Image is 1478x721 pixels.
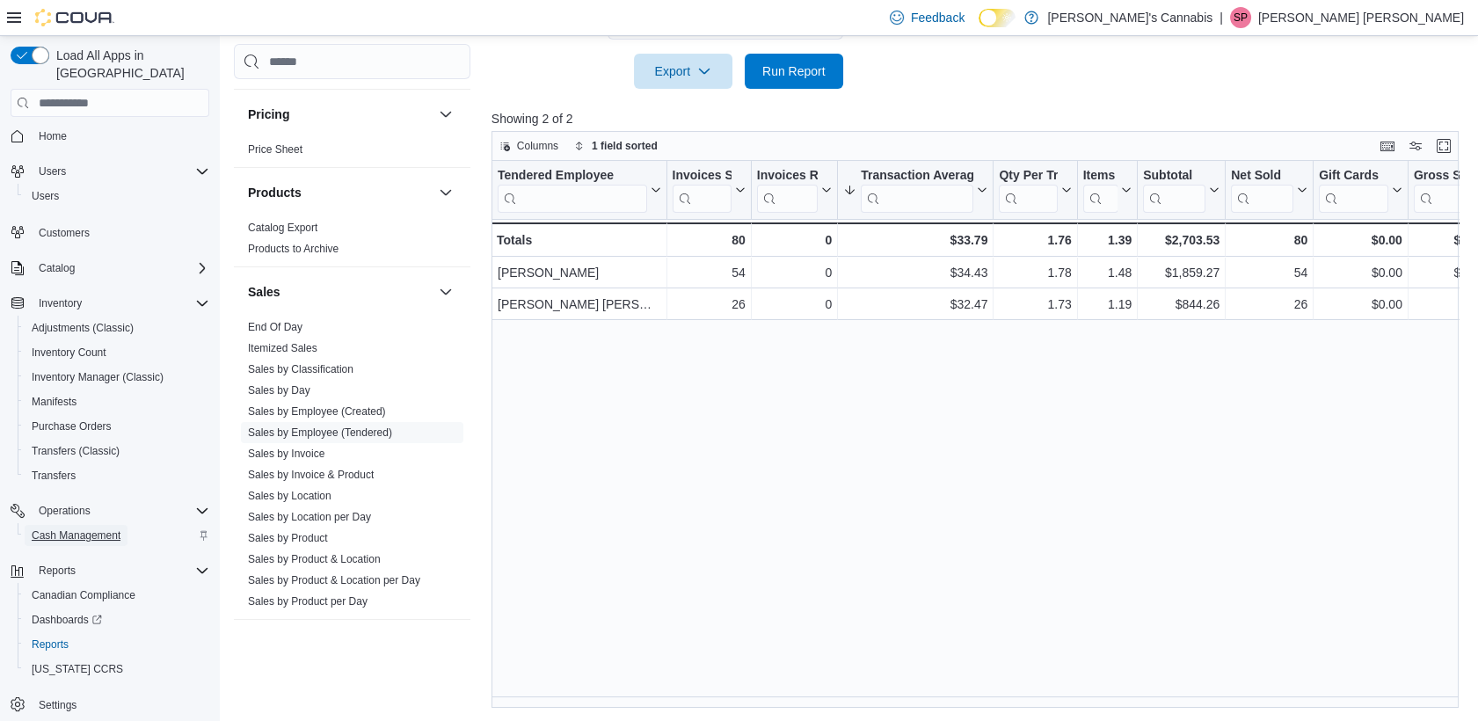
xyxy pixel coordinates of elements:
button: Inventory [4,291,216,316]
span: Sales by Employee (Created) [248,404,386,419]
button: Customers [4,219,216,244]
div: 1.19 [1082,294,1132,315]
a: Inventory Count [25,342,113,363]
a: Sales by Day [248,384,310,397]
span: Users [32,161,209,182]
span: Home [39,129,67,143]
div: Net Sold [1231,168,1293,213]
a: Transfers [25,465,83,486]
div: Subtotal [1143,168,1205,213]
span: Price Sheet [248,142,302,157]
span: Dashboards [25,609,209,630]
button: Inventory Manager (Classic) [18,365,216,390]
span: Products to Archive [248,242,339,256]
div: Invoices Sold [672,168,731,185]
a: Adjustments (Classic) [25,317,141,339]
span: Sales by Product & Location [248,552,381,566]
button: Products [248,184,432,201]
div: 0 [757,229,832,251]
span: Washington CCRS [25,659,209,680]
a: Sales by Product & Location [248,553,381,565]
a: Sales by Invoice & Product [248,469,374,481]
div: 80 [1231,229,1307,251]
div: Net Sold [1231,168,1293,185]
button: Inventory Count [18,340,216,365]
button: Reports [32,560,83,581]
div: Pricing [234,139,470,167]
div: 1.48 [1082,262,1132,283]
span: Purchase Orders [25,416,209,437]
a: Settings [32,695,84,716]
div: 26 [672,294,745,315]
span: Sales by Product per Day [248,594,368,608]
div: $2,703.53 [1143,229,1220,251]
button: Gift Cards [1319,168,1402,213]
a: Sales by Classification [248,363,353,375]
a: Sales by Product per Day [248,595,368,608]
div: 0 [757,262,832,283]
span: Transfers [25,465,209,486]
span: Cash Management [32,528,120,543]
div: 1.78 [999,262,1071,283]
h3: Sales [248,283,280,301]
a: Customers [32,222,97,244]
div: Invoices Ref [757,168,818,213]
a: Canadian Compliance [25,585,142,606]
button: Cash Management [18,523,216,548]
span: Inventory Count [32,346,106,360]
span: Catalog [32,258,209,279]
div: 54 [672,262,745,283]
span: Canadian Compliance [25,585,209,606]
span: [US_STATE] CCRS [32,662,123,676]
span: Dark Mode [979,27,979,28]
div: Tendered Employee [498,168,647,185]
button: Transfers (Classic) [18,439,216,463]
button: Run Report [745,54,843,89]
button: Sales [435,281,456,302]
p: [PERSON_NAME] [PERSON_NAME] [1258,7,1464,28]
a: Transfers (Classic) [25,441,127,462]
button: Keyboard shortcuts [1377,135,1398,157]
div: 26 [1231,294,1307,315]
span: Customers [32,221,209,243]
span: Settings [32,694,209,716]
span: Inventory [32,293,209,314]
div: 80 [672,229,745,251]
h3: Pricing [248,106,289,123]
button: Transfers [18,463,216,488]
button: Operations [32,500,98,521]
span: Transfers [32,469,76,483]
span: Inventory Manager (Classic) [25,367,209,388]
div: $844.26 [1143,294,1220,315]
button: Enter fullscreen [1433,135,1454,157]
a: Sales by Employee (Tendered) [248,426,392,439]
span: Operations [32,500,209,521]
input: Dark Mode [979,9,1016,27]
span: Reports [32,560,209,581]
a: Dashboards [25,609,109,630]
a: Inventory Manager (Classic) [25,367,171,388]
h3: Products [248,184,302,201]
span: Sales by Classification [248,362,353,376]
span: Sales by Location per Day [248,510,371,524]
span: Manifests [32,395,76,409]
div: Gift Cards [1319,168,1388,185]
button: Users [4,159,216,184]
span: Feedback [911,9,965,26]
a: Itemized Sales [248,342,317,354]
div: Transaction Average [861,168,973,213]
span: Home [32,125,209,147]
button: Invoices Ref [757,168,832,213]
div: $0.00 [1319,262,1402,283]
div: 1.39 [1082,229,1132,251]
a: Home [32,126,74,147]
span: Manifests [25,391,209,412]
div: $34.43 [843,262,987,283]
span: Reports [25,634,209,655]
button: Qty Per Transaction [999,168,1071,213]
span: Dashboards [32,613,102,627]
span: Sales by Invoice & Product [248,468,374,482]
span: Sales by Employee (Tendered) [248,426,392,440]
a: Sales by Product & Location per Day [248,574,420,586]
button: Subtotal [1143,168,1220,213]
